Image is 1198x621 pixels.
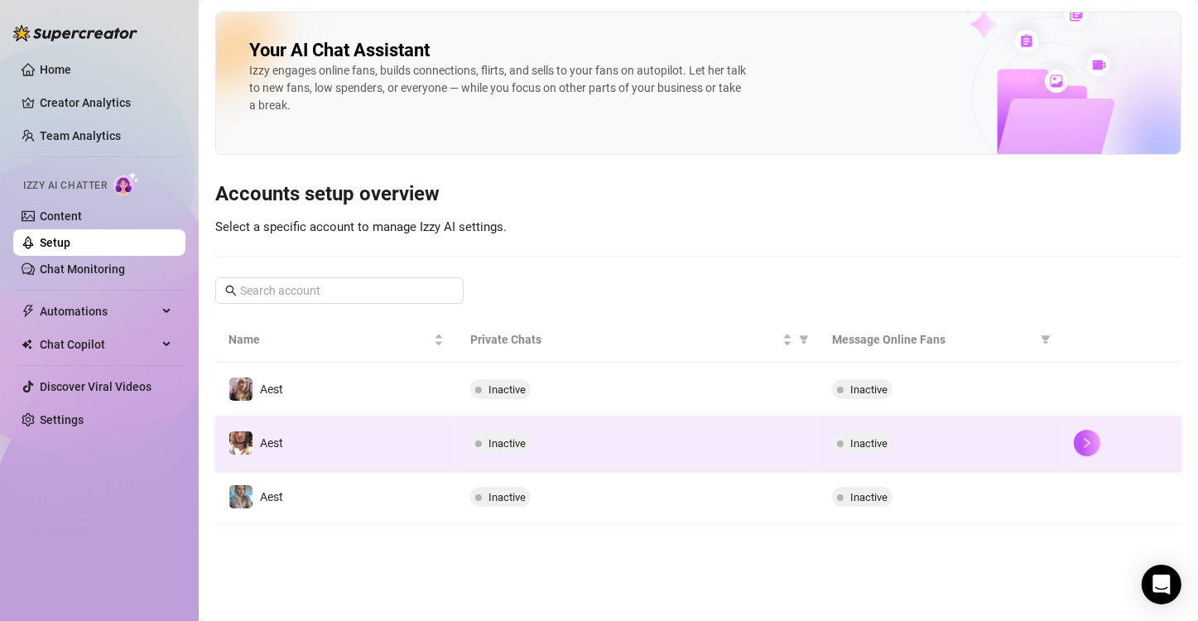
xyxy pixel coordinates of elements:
[229,378,253,401] img: Aest
[249,39,430,62] h2: Your AI Chat Assistant
[260,490,283,503] span: Aest
[260,383,283,396] span: Aest
[40,380,152,393] a: Discover Viral Videos
[457,317,820,363] th: Private Chats
[488,437,526,450] span: Inactive
[40,89,172,116] a: Creator Analytics
[850,437,888,450] span: Inactive
[40,209,82,223] a: Content
[113,171,139,195] img: AI Chatter
[40,262,125,276] a: Chat Monitoring
[488,383,526,396] span: Inactive
[215,317,457,363] th: Name
[40,331,157,358] span: Chat Copilot
[1041,335,1051,344] span: filter
[850,383,888,396] span: Inactive
[470,330,780,349] span: Private Chats
[850,491,888,503] span: Inactive
[13,25,137,41] img: logo-BBDzfeDw.svg
[22,305,35,318] span: thunderbolt
[23,178,107,194] span: Izzy AI Chatter
[229,330,431,349] span: Name
[40,129,121,142] a: Team Analytics
[229,431,253,455] img: Aest
[1142,565,1181,604] div: Open Intercom Messenger
[215,181,1181,208] h3: Accounts setup overview
[215,219,507,234] span: Select a specific account to manage Izzy AI settings.
[40,413,84,426] a: Settings
[40,298,157,325] span: Automations
[22,339,32,350] img: Chat Copilot
[832,330,1034,349] span: Message Online Fans
[1074,430,1100,456] button: right
[240,282,440,300] input: Search account
[796,327,812,352] span: filter
[799,335,809,344] span: filter
[229,485,253,508] img: Aest
[1037,327,1054,352] span: filter
[40,63,71,76] a: Home
[249,62,746,114] div: Izzy engages online fans, builds connections, flirts, and sells to your fans on autopilot. Let he...
[225,285,237,296] span: search
[260,436,283,450] span: Aest
[40,236,70,249] a: Setup
[1081,437,1093,449] span: right
[488,491,526,503] span: Inactive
